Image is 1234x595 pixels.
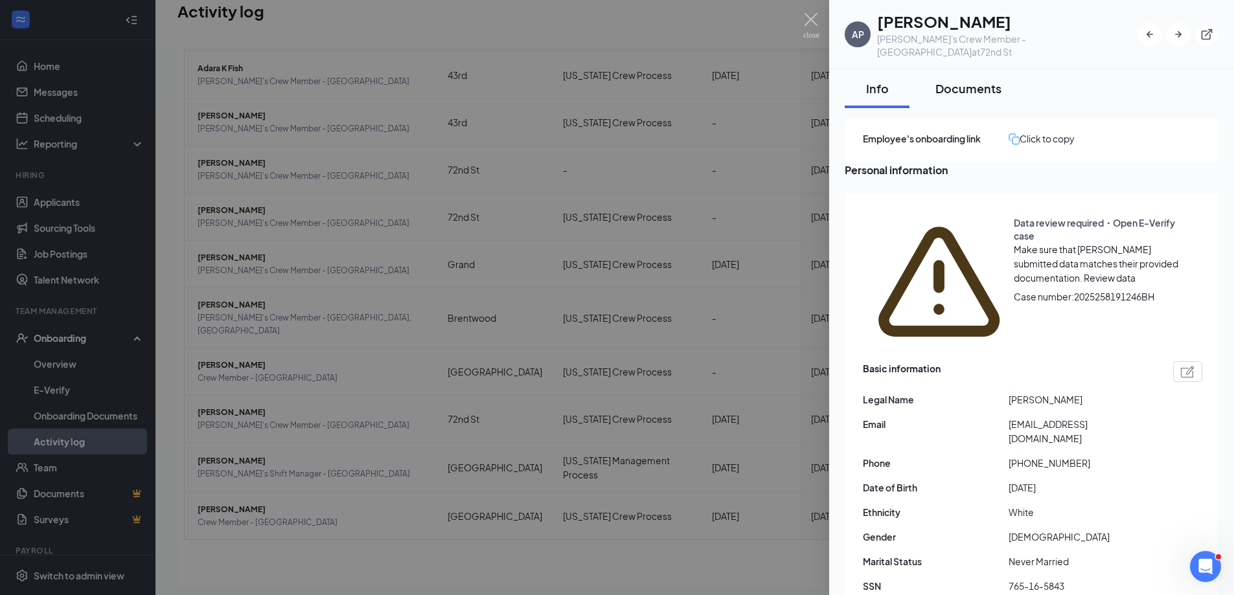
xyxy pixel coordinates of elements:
[1143,28,1156,41] svg: ArrowLeftNew
[1009,417,1154,445] span: [EMAIL_ADDRESS][DOMAIN_NAME]
[1009,131,1075,146] button: Click to copy
[852,28,864,41] div: AP
[863,392,1009,407] span: Legal Name
[863,530,1009,544] span: Gender
[845,162,1218,178] span: Personal information
[873,216,1005,348] svg: Warning
[1009,456,1154,470] span: [PHONE_NUMBER]
[935,80,1001,96] div: Documents
[863,579,1009,593] span: SSN
[1014,243,1178,284] span: Make sure that [PERSON_NAME] submitted data matches their provided documentation.
[1172,28,1185,41] svg: ArrowRight
[1014,216,1192,242] span: Data review required・Open E-Verify case
[1009,133,1020,144] img: click-to-copy.71757273a98fde459dfc.svg
[1009,505,1154,519] span: White
[1009,480,1154,495] span: [DATE]
[1167,23,1190,46] button: ArrowRight
[1195,23,1218,46] button: ExternalLink
[863,554,1009,568] span: Marital Status
[877,10,1138,32] h1: [PERSON_NAME]
[1190,551,1221,582] iframe: Intercom live chat
[1200,28,1213,41] svg: ExternalLink
[1009,579,1154,593] span: 765-16-5843
[863,417,1009,431] span: Email
[1138,23,1161,46] button: ArrowLeftNew
[1009,530,1154,544] span: [DEMOGRAPHIC_DATA]
[1084,272,1136,284] span: Review data
[1009,554,1154,568] span: Never Married
[863,505,1009,519] span: Ethnicity
[863,480,1009,495] span: Date of Birth
[863,456,1009,470] span: Phone
[858,80,897,96] div: Info
[877,32,1138,58] div: [PERSON_NAME]'s Crew Member - [GEOGRAPHIC_DATA] at 72nd St
[1009,392,1154,407] span: [PERSON_NAME]
[863,131,1009,146] span: Employee's onboarding link
[1014,290,1154,303] span: Case number: 2025258191246BH
[863,361,941,382] span: Basic information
